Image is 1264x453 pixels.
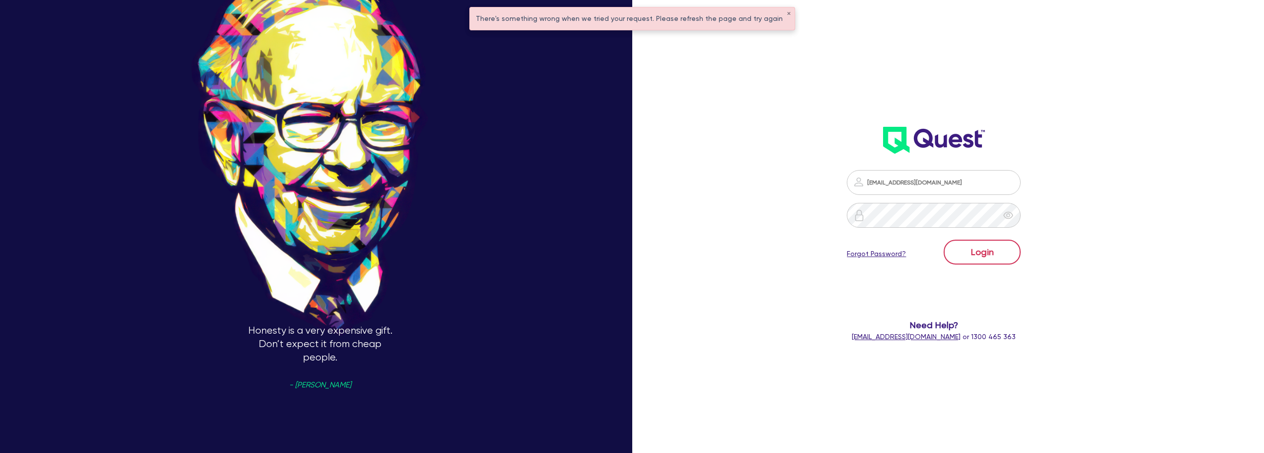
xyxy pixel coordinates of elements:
[847,170,1021,195] input: Email address
[853,209,865,221] img: icon-password
[470,7,795,30] div: There's something wrong when we tried your request. Please refresh the page and try again
[847,249,906,259] a: Forgot Password?
[1003,210,1013,220] span: eye
[883,127,985,154] img: wH2k97JdezQIQAAAABJRU5ErkJggg==
[852,333,1016,341] span: or 1300 465 363
[289,381,351,389] span: - [PERSON_NAME]
[787,11,791,16] button: ✕
[853,176,865,188] img: icon-password
[944,240,1021,265] button: Login
[759,318,1109,332] span: Need Help?
[852,333,961,341] a: [EMAIL_ADDRESS][DOMAIN_NAME]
